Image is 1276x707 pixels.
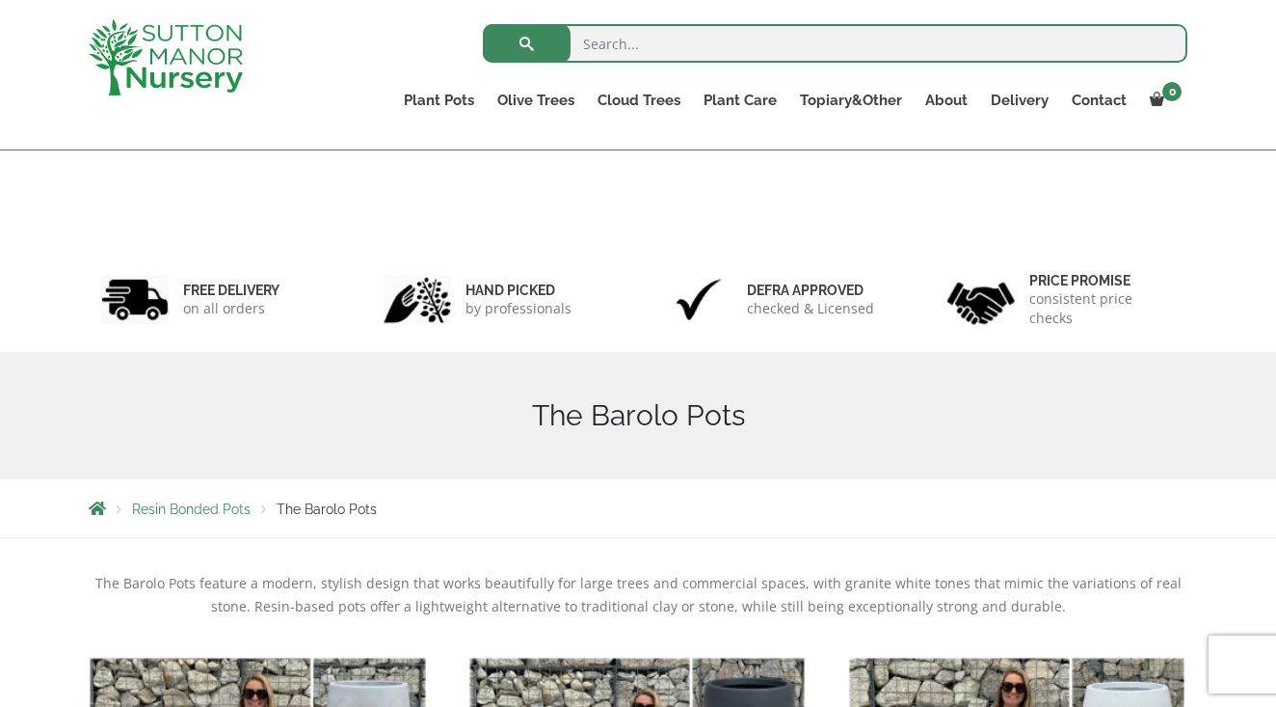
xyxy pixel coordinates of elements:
h1: The Barolo Pots [89,398,1187,433]
a: Contact [1060,87,1138,114]
p: checked & Licensed [747,299,874,318]
h6: Defra approved [747,282,874,299]
nav: Breadcrumbs [89,501,1187,516]
a: Resin Bonded Pots [132,502,251,517]
a: About [914,87,979,114]
a: Delivery [979,87,1060,114]
img: logo [89,19,243,95]
img: 2.jpg [384,275,451,324]
p: on all orders [183,299,279,318]
input: Search... [483,24,1187,63]
span: 0 [1162,82,1182,101]
p: The Barolo Pots feature a modern, stylish design that works beautifully for large trees and comme... [89,572,1187,618]
a: Topiary&Other [788,87,914,114]
h6: hand picked [465,282,572,299]
a: 0 [1138,87,1187,114]
a: Olive Trees [486,87,586,114]
h6: FREE DELIVERY [183,282,279,299]
a: Cloud Trees [586,87,692,114]
p: consistent price checks [1029,289,1176,328]
img: 1.jpg [101,275,169,324]
a: Plant Pots [392,87,486,114]
img: 3.jpg [665,275,732,324]
p: by professionals [465,299,572,318]
span: The Barolo Pots [277,502,377,517]
h6: Price promise [1029,272,1176,289]
img: 4.jpg [947,270,1015,329]
a: Plant Care [692,87,788,114]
